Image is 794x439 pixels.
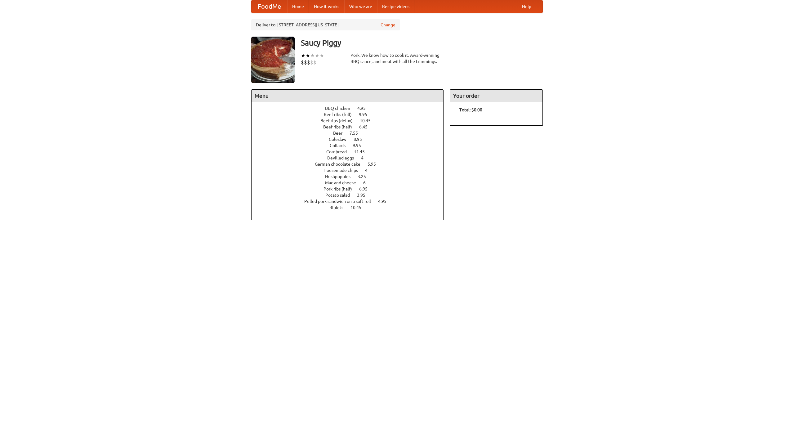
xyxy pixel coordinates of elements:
span: 6.45 [359,124,374,129]
a: Mac and cheese 6 [325,180,377,185]
a: Devilled eggs 4 [327,155,375,160]
span: 9.95 [359,112,373,117]
span: Coleslaw [329,137,353,142]
span: Pulled pork sandwich on a soft roll [304,199,377,204]
span: 3.25 [358,174,372,179]
span: 6 [363,180,372,185]
li: $ [313,59,316,66]
span: 11.45 [354,149,371,154]
li: $ [301,59,304,66]
span: Housemade chips [323,168,364,173]
span: 4.95 [357,106,372,111]
a: Hushpuppies 3.25 [325,174,377,179]
a: How it works [309,0,344,13]
span: Mac and cheese [325,180,362,185]
span: Hushpuppies [325,174,357,179]
a: Pulled pork sandwich on a soft roll 4.95 [304,199,398,204]
span: Riblets [329,205,350,210]
span: Beer [333,131,349,136]
span: Pork ribs (half) [323,186,358,191]
li: ★ [301,52,306,59]
li: $ [307,59,310,66]
a: Beef ribs (half) 6.45 [323,124,379,129]
a: Home [287,0,309,13]
span: 6.95 [359,186,374,191]
a: Housemade chips 4 [323,168,379,173]
a: Help [517,0,536,13]
a: BBQ chicken 4.95 [325,106,377,111]
span: Beef ribs (delux) [320,118,359,123]
span: Collards [330,143,352,148]
span: Beef ribs (full) [324,112,358,117]
span: Cornbread [326,149,353,154]
span: 4 [361,155,370,160]
span: 10.45 [360,118,377,123]
a: Coleslaw 8.95 [329,137,373,142]
a: Pork ribs (half) 6.95 [323,186,379,191]
li: $ [310,59,313,66]
a: Beef ribs (delux) 10.45 [320,118,382,123]
li: ★ [315,52,319,59]
div: Deliver to: [STREET_ADDRESS][US_STATE] [251,19,400,30]
span: German chocolate cake [315,162,367,167]
h4: Your order [450,90,542,102]
a: Collards 9.95 [330,143,372,148]
a: Change [381,22,395,28]
span: BBQ chicken [325,106,356,111]
span: 5.95 [368,162,382,167]
h3: Saucy Piggy [301,37,543,49]
span: Devilled eggs [327,155,360,160]
a: Potato salad 3.95 [325,193,377,198]
div: Pork. We know how to cook it. Award-winning BBQ sauce, and meat with all the trimmings. [350,52,444,65]
span: 4.95 [378,199,393,204]
li: $ [304,59,307,66]
li: ★ [319,52,324,59]
h4: Menu [252,90,443,102]
span: Potato salad [325,193,356,198]
li: ★ [306,52,310,59]
a: FoodMe [252,0,287,13]
span: 8.95 [354,137,368,142]
span: 7.55 [350,131,364,136]
span: 10.45 [350,205,368,210]
span: 4 [365,168,374,173]
span: Beef ribs (half) [323,124,358,129]
span: 9.95 [353,143,367,148]
a: Cornbread 11.45 [326,149,376,154]
a: Riblets 10.45 [329,205,373,210]
span: 3.95 [357,193,372,198]
a: Beer 7.55 [333,131,369,136]
li: ★ [310,52,315,59]
b: Total: $0.00 [459,107,482,112]
a: Who we are [344,0,377,13]
a: Beef ribs (full) 9.95 [324,112,379,117]
img: angular.jpg [251,37,295,83]
a: German chocolate cake 5.95 [315,162,387,167]
a: Recipe videos [377,0,414,13]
